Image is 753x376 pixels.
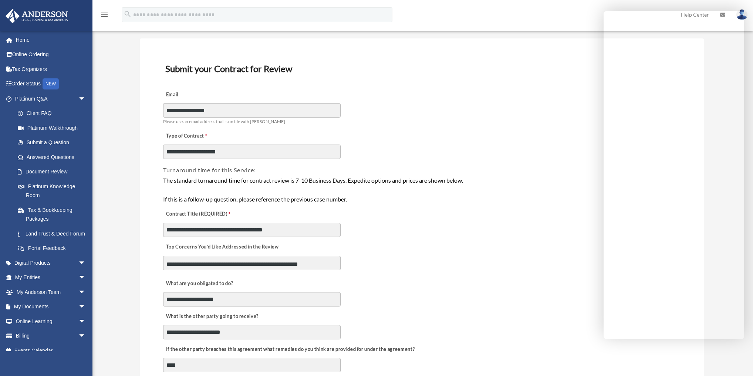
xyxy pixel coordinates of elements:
div: The standard turnaround time for contract review is 7-10 Business Days. Expedite options and pric... [163,176,681,204]
a: My Documentsarrow_drop_down [5,299,97,314]
div: NEW [43,78,59,89]
a: Online Ordering [5,47,97,62]
a: Online Learningarrow_drop_down [5,314,97,329]
a: My Anderson Teamarrow_drop_down [5,285,97,299]
i: menu [100,10,109,19]
a: Events Calendar [5,343,97,358]
a: Tax Organizers [5,62,97,77]
a: Platinum Q&Aarrow_drop_down [5,91,97,106]
img: Anderson Advisors Platinum Portal [3,9,70,23]
span: arrow_drop_down [78,270,93,285]
span: arrow_drop_down [78,91,93,106]
a: Digital Productsarrow_drop_down [5,255,97,270]
span: Turnaround time for this Service: [163,166,256,173]
a: menu [100,13,109,19]
i: search [124,10,132,18]
a: Answered Questions [10,150,97,165]
a: Portal Feedback [10,241,97,256]
label: Email [163,89,237,100]
span: arrow_drop_down [78,255,93,271]
a: Client FAQ [10,106,97,121]
a: Tax & Bookkeeping Packages [10,203,97,226]
a: Billingarrow_drop_down [5,329,97,343]
label: If the other party breaches this agreement what remedies do you think are provided for under the ... [163,344,416,355]
h3: Submit your Contract for Review [162,61,681,77]
label: Type of Contract [163,131,237,141]
label: Top Concerns You’d Like Addressed in the Review [163,242,281,253]
span: arrow_drop_down [78,329,93,344]
span: arrow_drop_down [78,314,93,329]
a: Land Trust & Deed Forum [10,226,97,241]
label: What are you obligated to do? [163,278,237,289]
a: Home [5,33,97,47]
a: Platinum Walkthrough [10,121,97,135]
a: Order StatusNEW [5,77,97,92]
span: arrow_drop_down [78,299,93,315]
a: Document Review [10,165,93,179]
a: My Entitiesarrow_drop_down [5,270,97,285]
img: User Pic [736,9,747,20]
label: What is the other party going to receive? [163,311,260,322]
iframe: Chat Window [604,11,744,339]
span: Please use an email address that is on file with [PERSON_NAME] [163,119,285,124]
a: Platinum Knowledge Room [10,179,97,203]
span: arrow_drop_down [78,285,93,300]
a: Submit a Question [10,135,97,150]
label: Contract Title (REQUIRED) [163,209,237,220]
